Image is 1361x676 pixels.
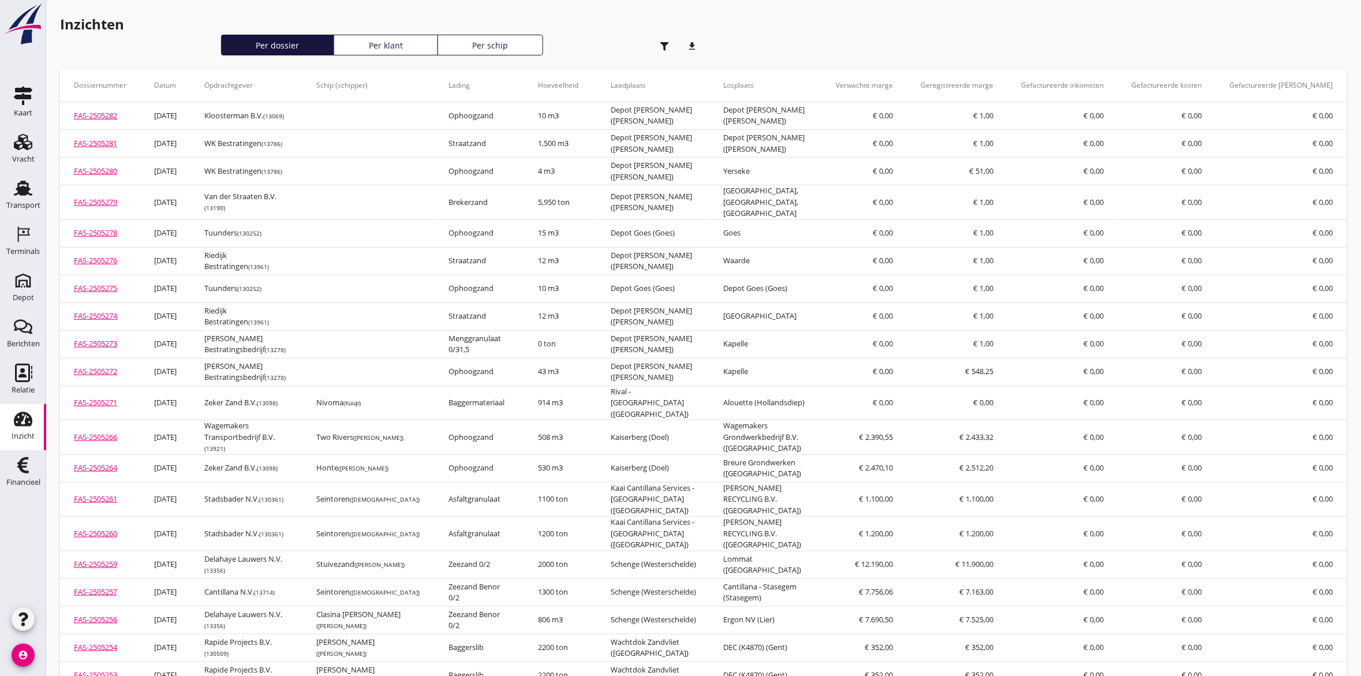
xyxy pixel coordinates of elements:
[960,528,994,539] span: € 1.200,00
[140,247,190,275] td: [DATE]
[597,358,710,386] td: Depot [PERSON_NAME] ([PERSON_NAME])
[597,420,710,455] td: Kaiserberg (Doel)
[259,495,283,503] small: (130361)
[873,338,893,349] span: € 0,00
[1313,614,1333,625] span: € 0,00
[74,494,117,504] a: FAS-2505261
[1118,634,1216,662] td: € 0,00
[960,587,994,597] span: € 7.163,00
[1313,283,1333,293] span: € 0,00
[302,454,435,482] td: Honte
[1008,517,1118,551] td: € 0,00
[1118,158,1216,185] td: € 0,00
[1313,642,1333,652] span: € 0,00
[74,432,117,442] a: FAS-2505266
[140,219,190,247] td: [DATE]
[302,517,435,551] td: Seintoren
[140,275,190,302] td: [DATE]
[74,338,117,349] a: FAS-2505273
[74,283,117,293] a: FAS-2505275
[524,386,597,420] td: 914 m3
[855,559,893,569] span: € 12.190,00
[14,109,32,117] div: Kaart
[1313,397,1333,408] span: € 0,00
[873,311,893,321] span: € 0,00
[597,219,710,247] td: Depot Goes (Goes)
[204,566,225,574] small: (13356)
[140,185,190,220] td: [DATE]
[190,454,302,482] td: Zeker Zand B.V.
[74,138,117,148] a: FAS-2505281
[60,69,140,102] th: Dossiernummer: Not sorted.
[190,275,302,302] td: Tuunders
[1313,587,1333,597] span: € 0,00
[1118,69,1216,102] th: Gefactureerde kosten: Not sorted.
[597,185,710,220] td: Depot [PERSON_NAME] ([PERSON_NAME])
[1008,69,1118,102] th: Gefactureerde inkomsten: Not sorted.
[204,649,229,658] small: (130509)
[261,140,282,148] small: (13786)
[1118,247,1216,275] td: € 0,00
[710,420,822,455] td: Wagemakers Grondwerkbedrijf B.V. ([GEOGRAPHIC_DATA])
[259,530,283,538] small: (130361)
[12,644,35,667] i: account_circle
[190,219,302,247] td: Tuunders
[190,551,302,578] td: Delahaye Lauwers N.V.
[1008,358,1118,386] td: € 0,00
[140,454,190,482] td: [DATE]
[710,358,822,386] td: Kapelle
[873,227,893,238] span: € 0,00
[302,606,435,634] td: Clasina [PERSON_NAME]
[907,69,1008,102] th: Geregistreerde marge: Not sorted.
[443,39,539,51] div: Per schip
[1118,578,1216,606] td: € 0,00
[1216,69,1347,102] th: Gefactureerde marge: Not sorted.
[190,247,302,275] td: Riedijk Bestratingen
[140,517,190,551] td: [DATE]
[2,3,44,46] img: logo-small.a267ee39.svg
[865,642,893,652] span: € 352,00
[350,588,420,596] small: ([DEMOGRAPHIC_DATA])
[710,130,822,158] td: Depot [PERSON_NAME] ([PERSON_NAME])
[873,283,893,293] span: € 0,00
[435,330,524,358] td: Menggranulaat 0/31,5
[12,155,35,163] div: Vracht
[74,166,117,176] a: FAS-2505280
[859,614,893,625] span: € 7.690,50
[263,112,284,120] small: (13069)
[597,517,710,551] td: Kaai Cantillana Services - [GEOGRAPHIC_DATA] ([GEOGRAPHIC_DATA])
[1008,275,1118,302] td: € 0,00
[1313,227,1333,238] span: € 0,00
[204,622,225,630] small: (13356)
[334,35,438,55] a: Per klant
[140,69,190,102] th: Datum: Not sorted.
[859,528,893,539] span: € 1.200,00
[597,247,710,275] td: Depot [PERSON_NAME] ([PERSON_NAME])
[597,634,710,662] td: Wachtdok Zandvliet ([GEOGRAPHIC_DATA])
[140,102,190,130] td: [DATE]
[190,606,302,634] td: Delahaye Lauwers N.V.
[1118,358,1216,386] td: € 0,00
[974,338,994,349] span: € 1,00
[190,386,302,420] td: Zeker Zand B.V.
[302,634,435,662] td: [PERSON_NAME]
[435,386,524,420] td: Baggermateriaal
[524,358,597,386] td: 43 m3
[873,366,893,376] span: € 0,00
[302,420,435,455] td: Two Rivers
[74,397,117,408] a: FAS-2505271
[190,158,302,185] td: WK Bestratingen
[74,366,117,376] a: FAS-2505272
[302,482,435,517] td: Seintoren
[956,559,994,569] span: € 11.900,00
[435,606,524,634] td: Zeezand Benor 0/2
[1313,255,1333,266] span: € 0,00
[261,167,282,175] small: (13786)
[1008,158,1118,185] td: € 0,00
[1008,578,1118,606] td: € 0,00
[74,587,117,597] a: FAS-2505257
[873,397,893,408] span: € 0,00
[190,358,302,386] td: [PERSON_NAME] Bestratingsbedrijf
[74,642,117,652] a: FAS-2505254
[204,445,225,453] small: (13921)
